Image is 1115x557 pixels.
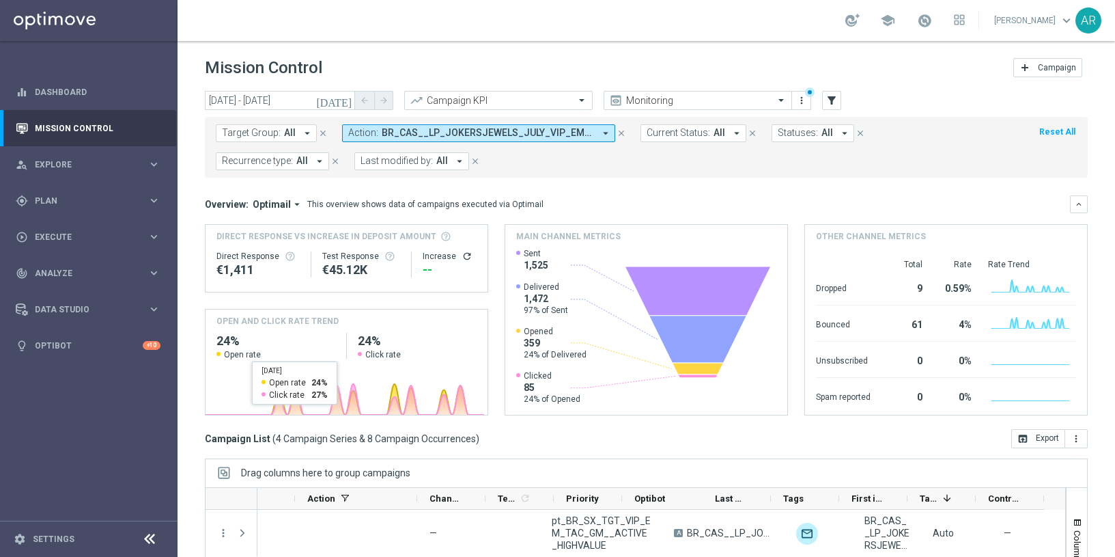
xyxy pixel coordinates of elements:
[647,127,710,139] span: Current Status:
[314,91,355,111] button: [DATE]
[301,127,313,139] i: arrow_drop_down
[35,161,147,169] span: Explore
[1004,527,1011,539] span: —
[316,94,353,107] i: [DATE]
[524,293,568,305] span: 1,472
[851,493,884,504] span: First in Range
[524,349,587,360] span: 24% of Delivered
[640,124,746,142] button: Current Status: All arrow_drop_down
[355,91,374,110] button: arrow_back
[856,128,865,138] i: close
[16,74,160,110] div: Dashboard
[988,493,1021,504] span: Control Customers
[939,259,972,270] div: Rate
[634,493,665,504] span: Optibot
[216,152,329,170] button: Recurrence type: All arrow_drop_down
[35,110,160,146] a: Mission Control
[360,96,369,105] i: arrow_back
[15,195,161,206] button: gps_fixed Plan keyboard_arrow_right
[307,198,544,210] div: This overview shows data of campaigns executed via Optimail
[822,91,841,110] button: filter_alt
[778,127,818,139] span: Statuses:
[524,305,568,316] span: 97% of Sent
[1074,200,1084,209] i: keyboard_arrow_down
[476,433,479,445] span: )
[205,58,322,78] h1: Mission Control
[939,385,972,407] div: 0%
[1071,433,1082,444] i: more_vert
[296,155,308,167] span: All
[674,529,683,537] span: A
[15,232,161,243] button: play_circle_outline Execute keyboard_arrow_right
[524,248,548,259] span: Sent
[524,326,587,337] span: Opened
[404,91,593,110] ng-select: Campaign KPI
[805,87,815,97] div: There are unsaved changes
[374,91,393,110] button: arrow_forward
[825,94,838,107] i: filter_alt
[253,198,291,210] span: Optimail
[222,127,281,139] span: Target Group:
[993,10,1075,31] a: [PERSON_NAME]keyboard_arrow_down
[205,433,479,445] h3: Campaign List
[241,467,410,478] div: Row Groups
[35,197,147,205] span: Plan
[864,515,909,552] span: BR_CAS__LP_JOKERSJEWELS_JULY_VIP_EMA_TAC_GM
[361,155,433,167] span: Last modified by:
[354,152,469,170] button: Last modified by: All arrow_drop_down
[307,493,335,504] span: Action
[1038,124,1077,139] button: Reset All
[816,349,871,370] div: Unsubscribed
[498,493,518,504] span: Templates
[15,268,161,279] button: track_changes Analyze keyboard_arrow_right
[365,349,401,360] span: Click rate
[35,305,147,314] span: Data Studio
[772,124,854,142] button: Statuses: All arrow_drop_down
[816,312,871,334] div: Bounced
[816,230,926,243] h4: Other channel metrics
[241,467,410,478] span: Drag columns here to group campaigns
[748,128,757,138] i: close
[15,340,161,351] button: lightbulb Optibot +10
[617,128,626,138] i: close
[524,370,580,381] span: Clicked
[821,127,833,139] span: All
[939,276,972,298] div: 0.59%
[988,259,1076,270] div: Rate Trend
[147,303,160,316] i: keyboard_arrow_right
[322,251,399,262] div: Test Response
[276,433,476,445] span: 4 Campaign Series & 8 Campaign Occurrences
[16,267,28,280] i: track_changes
[16,159,147,171] div: Explore
[920,493,937,504] span: Targeted Customers
[143,341,160,350] div: +10
[516,230,621,243] h4: Main channel metrics
[795,92,808,109] button: more_vert
[216,333,335,349] h2: 24%
[524,259,548,271] span: 1,525
[16,110,160,146] div: Mission Control
[854,126,866,141] button: close
[16,267,147,280] div: Analyze
[272,433,276,445] span: (
[615,126,627,141] button: close
[147,158,160,171] i: keyboard_arrow_right
[887,259,922,270] div: Total
[453,155,466,167] i: arrow_drop_down
[462,251,472,262] button: refresh
[939,312,972,334] div: 4%
[317,126,329,141] button: close
[217,527,229,539] i: more_vert
[15,87,161,98] button: equalizer Dashboard
[249,198,307,210] button: Optimail arrow_drop_down
[147,194,160,207] i: keyboard_arrow_right
[382,127,594,139] span: BR_CAS_BONUSDROP_BIGDROP_VIP_EMA_TAC_GM_W30
[216,124,317,142] button: Target Group: All arrow_drop_down
[16,195,147,207] div: Plan
[216,230,436,243] span: Direct Response VS Increase In Deposit Amount
[1013,58,1082,77] button: add Campaign
[284,127,296,139] span: All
